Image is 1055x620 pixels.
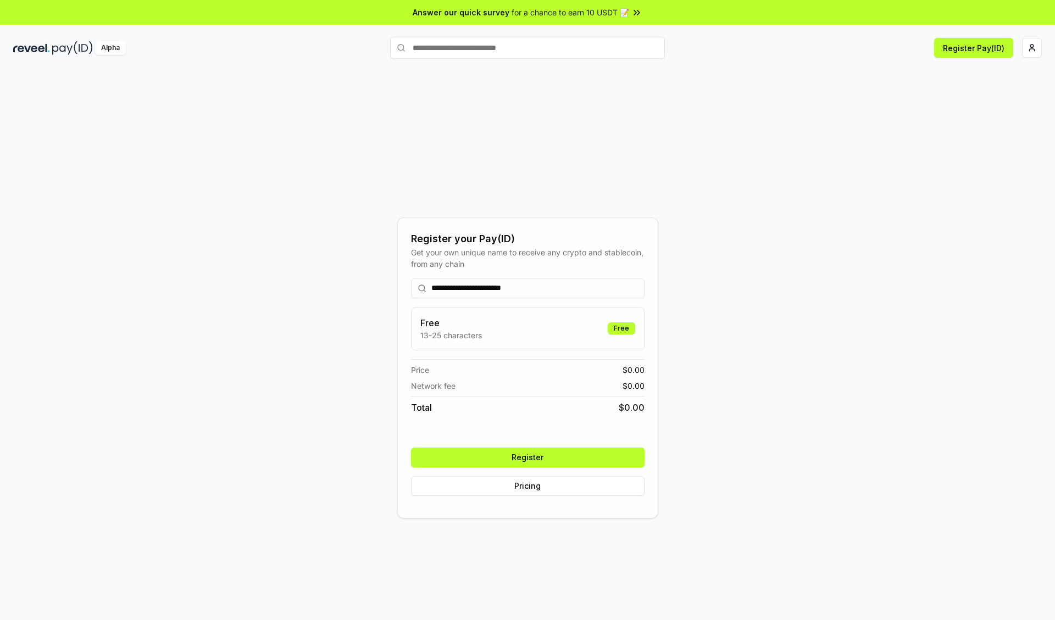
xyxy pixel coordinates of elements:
[512,7,629,18] span: for a chance to earn 10 USDT 📝
[95,41,126,55] div: Alpha
[411,380,456,392] span: Network fee
[411,364,429,376] span: Price
[619,401,645,414] span: $ 0.00
[413,7,509,18] span: Answer our quick survey
[420,329,482,341] p: 13-25 characters
[411,448,645,467] button: Register
[623,364,645,376] span: $ 0.00
[411,231,645,247] div: Register your Pay(ID)
[411,401,432,414] span: Total
[13,41,50,55] img: reveel_dark
[608,322,635,334] div: Free
[934,38,1013,58] button: Register Pay(ID)
[420,316,482,329] h3: Free
[411,476,645,496] button: Pricing
[52,41,93,55] img: pay_id
[411,247,645,270] div: Get your own unique name to receive any crypto and stablecoin, from any chain
[623,380,645,392] span: $ 0.00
